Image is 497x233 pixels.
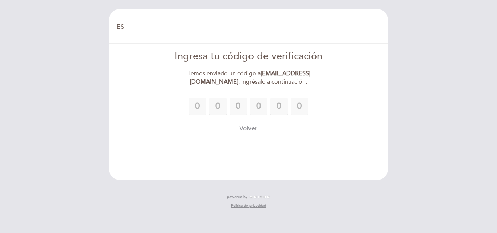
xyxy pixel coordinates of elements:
img: MEITRE [249,195,270,199]
a: Política de privacidad [231,203,266,208]
a: powered by [227,194,270,200]
button: Volver [239,124,258,133]
div: Hemos enviado un código a . Ingrésalo a continuación. [165,69,332,86]
input: 0 [230,98,247,115]
input: 0 [270,98,288,115]
input: 0 [189,98,206,115]
span: powered by [227,194,247,200]
input: 0 [209,98,227,115]
div: Ingresa tu código de verificación [165,49,332,64]
strong: [EMAIL_ADDRESS][DOMAIN_NAME] [190,70,311,85]
input: 0 [291,98,308,115]
input: 0 [250,98,267,115]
